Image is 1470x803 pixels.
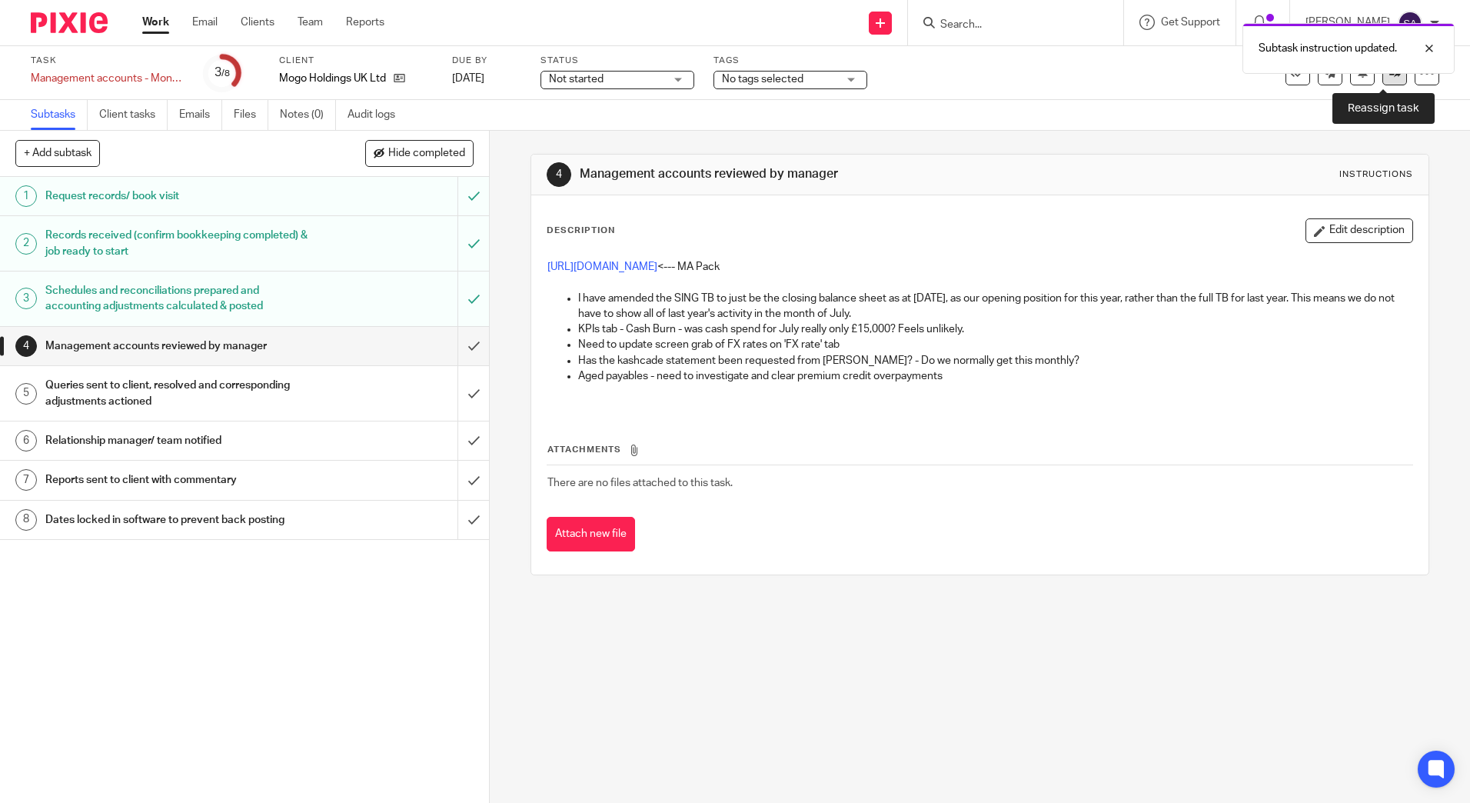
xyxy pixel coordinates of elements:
[99,100,168,130] a: Client tasks
[578,322,1412,337] p: KPIs tab - Cash Burn - was cash spend for July really only £15,000? Feels unlikely.
[365,140,474,166] button: Hide completed
[549,74,604,85] span: Not started
[279,71,386,86] p: Mogo Holdings UK Ltd
[280,100,336,130] a: Notes (0)
[452,73,484,84] span: [DATE]
[15,140,100,166] button: + Add subtask
[1339,168,1413,181] div: Instructions
[580,166,1013,182] h1: Management accounts reviewed by manager
[15,383,37,405] div: 5
[15,469,37,491] div: 7
[547,262,657,272] a: [URL][DOMAIN_NAME]
[547,162,571,187] div: 4
[298,15,323,30] a: Team
[31,100,88,130] a: Subtasks
[452,55,521,67] label: Due by
[179,100,222,130] a: Emails
[578,368,1412,384] p: Aged payables - need to investigate and clear premium credit overpayments
[215,64,230,82] div: 3
[45,185,310,208] h1: Request records/ book visit
[1398,11,1422,35] img: svg%3E
[45,468,310,491] h1: Reports sent to client with commentary
[31,12,108,33] img: Pixie
[346,15,384,30] a: Reports
[45,429,310,452] h1: Relationship manager/ team notified
[241,15,274,30] a: Clients
[15,335,37,357] div: 4
[142,15,169,30] a: Work
[547,225,615,237] p: Description
[279,55,433,67] label: Client
[722,74,803,85] span: No tags selected
[713,55,867,67] label: Tags
[192,15,218,30] a: Email
[1259,41,1397,56] p: Subtask instruction updated.
[221,69,230,78] small: /8
[31,71,185,86] div: Management accounts - Monthly
[578,337,1412,352] p: Need to update screen grab of FX rates on 'FX rate' tab
[547,259,1412,275] p: <--- MA Pack
[45,508,310,531] h1: Dates locked in software to prevent back posting
[540,55,694,67] label: Status
[15,288,37,309] div: 3
[15,509,37,531] div: 8
[578,291,1412,322] p: I have amended the SING TB to just be the closing balance sheet as at [DATE], as our opening posi...
[15,430,37,451] div: 6
[15,233,37,255] div: 2
[348,100,407,130] a: Audit logs
[15,185,37,207] div: 1
[388,148,465,160] span: Hide completed
[45,279,310,318] h1: Schedules and reconciliations prepared and accounting adjustments calculated & posted
[234,100,268,130] a: Files
[1305,218,1413,243] button: Edit description
[547,517,635,551] button: Attach new file
[31,55,185,67] label: Task
[45,335,310,358] h1: Management accounts reviewed by manager
[45,374,310,413] h1: Queries sent to client, resolved and corresponding adjustments actioned
[547,478,733,488] span: There are no files attached to this task.
[578,353,1412,368] p: Has the kashcade statement been requested from [PERSON_NAME]? - Do we normally get this monthly?
[547,445,621,454] span: Attachments
[45,224,310,263] h1: Records received (confirm bookkeeping completed) & job ready to start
